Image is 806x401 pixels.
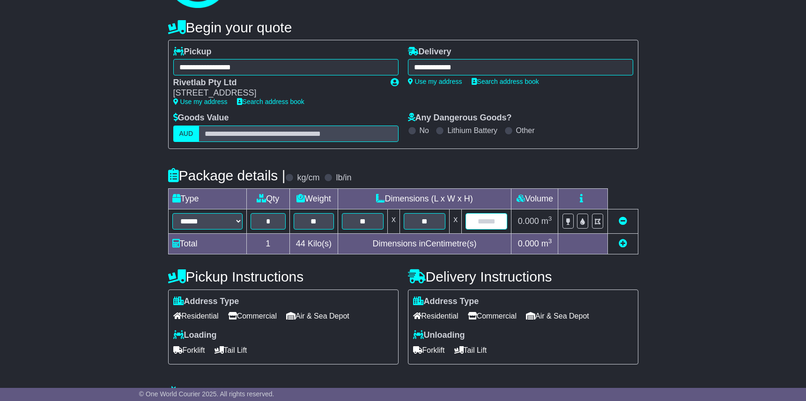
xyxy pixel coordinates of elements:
[548,238,552,245] sup: 3
[290,188,338,209] td: Weight
[472,78,539,85] a: Search address book
[413,309,458,323] span: Residential
[173,88,381,98] div: [STREET_ADDRESS]
[450,209,462,233] td: x
[413,343,445,357] span: Forklift
[619,239,627,248] a: Add new item
[237,98,304,105] a: Search address book
[168,233,246,254] td: Total
[518,239,539,248] span: 0.000
[408,113,512,123] label: Any Dangerous Goods?
[387,209,399,233] td: x
[526,309,589,323] span: Air & Sea Depot
[541,216,552,226] span: m
[173,113,229,123] label: Goods Value
[297,173,319,183] label: kg/cm
[173,297,239,307] label: Address Type
[139,390,274,398] span: © One World Courier 2025. All rights reserved.
[168,269,399,284] h4: Pickup Instructions
[173,343,205,357] span: Forklift
[338,188,511,209] td: Dimensions (L x W x H)
[173,98,228,105] a: Use my address
[296,239,305,248] span: 44
[168,20,638,35] h4: Begin your quote
[447,126,497,135] label: Lithium Battery
[246,233,290,254] td: 1
[541,239,552,248] span: m
[173,126,200,142] label: AUD
[408,269,638,284] h4: Delivery Instructions
[420,126,429,135] label: No
[619,216,627,226] a: Remove this item
[290,233,338,254] td: Kilo(s)
[246,188,290,209] td: Qty
[454,343,487,357] span: Tail Lift
[173,78,381,88] div: Rivetlab Pty Ltd
[168,188,246,209] td: Type
[173,309,219,323] span: Residential
[338,233,511,254] td: Dimensions in Centimetre(s)
[173,330,217,341] label: Loading
[548,215,552,222] sup: 3
[228,309,277,323] span: Commercial
[468,309,517,323] span: Commercial
[413,330,465,341] label: Unloading
[408,47,451,57] label: Delivery
[408,78,462,85] a: Use my address
[173,47,212,57] label: Pickup
[286,309,349,323] span: Air & Sea Depot
[511,188,558,209] td: Volume
[518,216,539,226] span: 0.000
[336,173,351,183] label: lb/in
[413,297,479,307] label: Address Type
[168,386,638,401] h4: Warranty & Insurance
[516,126,535,135] label: Other
[168,168,286,183] h4: Package details |
[214,343,247,357] span: Tail Lift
